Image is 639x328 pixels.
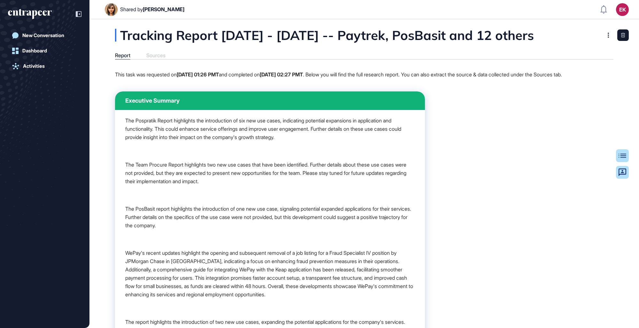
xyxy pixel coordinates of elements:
p: The Pospratik Report highlights the introduction of six new use cases, indicating potential expan... [125,116,415,141]
div: Activities [23,63,45,69]
img: User Image [105,3,118,16]
div: Tracking Report [DATE] - [DATE] -- Paytrek, PosBasit and 12 others [115,29,598,42]
a: New Conversation [8,29,81,42]
div: entrapeer-logo [8,9,52,19]
strong: [DATE] 01:26 PMT [177,71,219,78]
p: This task was requested on and completed on . Below you will find the full research report. You c... [115,70,562,79]
span: Executive Summary [125,98,180,104]
a: Dashboard [8,44,81,57]
a: Activities [8,60,81,73]
p: The PosBasit report highlights the introduction of one new use case, signaling potential expanded... [125,205,415,230]
div: New Conversation [22,33,64,38]
p: WePay's recent updates highlight the opening and subsequent removal of a job listing for a Fraud ... [125,249,415,299]
div: Dashboard [22,48,47,54]
strong: [DATE] 02:27 PMT [260,71,303,78]
div: Shared by [120,6,184,12]
span: [PERSON_NAME] [143,6,184,12]
div: Report [115,52,130,59]
button: EK [616,3,629,16]
p: The Team Procure Report highlights two new use cases that have been identified. Further details a... [125,160,415,185]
